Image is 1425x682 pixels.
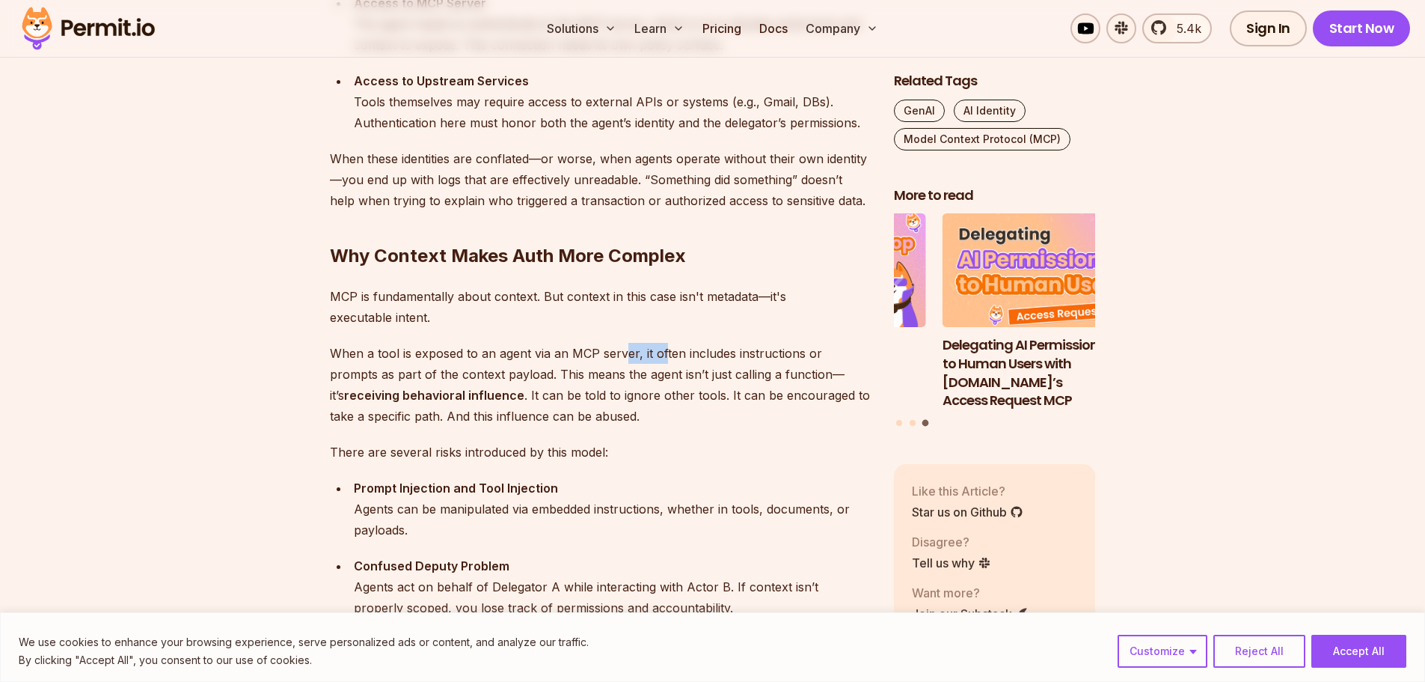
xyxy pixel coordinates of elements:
[15,3,162,54] img: Permit logo
[354,73,529,88] strong: Access to Upstream Services
[541,13,622,43] button: Solutions
[912,584,1029,602] p: Want more?
[330,184,870,268] h2: Why Context Makes Auth More Complex
[910,420,916,426] button: Go to slide 2
[954,100,1026,122] a: AI Identity
[344,388,524,403] strong: receiving behavioral influence
[894,186,1096,205] h2: More to read
[354,478,870,541] div: Agents can be manipulated via embedded instructions, whether in tools, documents, or payloads.
[912,605,1029,623] a: Join our Substack
[753,13,794,43] a: Docs
[1118,635,1207,668] button: Customize
[1142,13,1212,43] a: 5.4k
[1313,10,1411,46] a: Start Now
[912,503,1023,521] a: Star us on Github
[330,343,870,427] p: When a tool is exposed to an agent via an MCP server, it often includes instructions or prompts a...
[912,533,991,551] p: Disagree?
[354,70,870,133] div: Tools themselves may require access to external APIs or systems (e.g., Gmail, DBs). Authenticatio...
[896,420,902,426] button: Go to slide 1
[330,286,870,328] p: MCP is fundamentally about context. But context in this case isn't metadata—it's executable intent.
[922,420,929,427] button: Go to slide 3
[943,214,1144,411] a: Delegating AI Permissions to Human Users with Permit.io’s Access Request MCPDelegating AI Permiss...
[354,481,558,496] strong: Prompt Injection and Tool Injection
[912,482,1023,500] p: Like this Article?
[894,128,1070,150] a: Model Context Protocol (MCP)
[696,13,747,43] a: Pricing
[19,633,589,651] p: We use cookies to enhance your browsing experience, serve personalized ads or content, and analyz...
[724,214,926,328] img: Human-in-the-Loop for AI Agents: Best Practices, Frameworks, Use Cases, and Demo
[1168,19,1201,37] span: 5.4k
[800,13,884,43] button: Company
[330,148,870,211] p: When these identities are conflated—or worse, when agents operate without their own identity—you ...
[1230,10,1307,46] a: Sign In
[19,651,589,669] p: By clicking "Accept All", you consent to our use of cookies.
[943,214,1144,328] img: Delegating AI Permissions to Human Users with Permit.io’s Access Request MCP
[894,100,945,122] a: GenAI
[912,554,991,572] a: Tell us why
[724,214,926,411] li: 2 of 3
[1311,635,1406,668] button: Accept All
[894,72,1096,91] h2: Related Tags
[354,555,870,618] div: Agents act on behalf of Delegator A while interacting with Actor B. If context isn’t properly sco...
[894,214,1096,429] div: Posts
[628,13,690,43] button: Learn
[330,442,870,463] p: There are several risks introduced by this model:
[943,336,1144,410] h3: Delegating AI Permissions to Human Users with [DOMAIN_NAME]’s Access Request MCP
[724,336,926,410] h3: Human-in-the-Loop for AI Agents: Best Practices, Frameworks, Use Cases, and Demo
[943,214,1144,411] li: 3 of 3
[1213,635,1305,668] button: Reject All
[354,558,509,573] strong: Confused Deputy Problem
